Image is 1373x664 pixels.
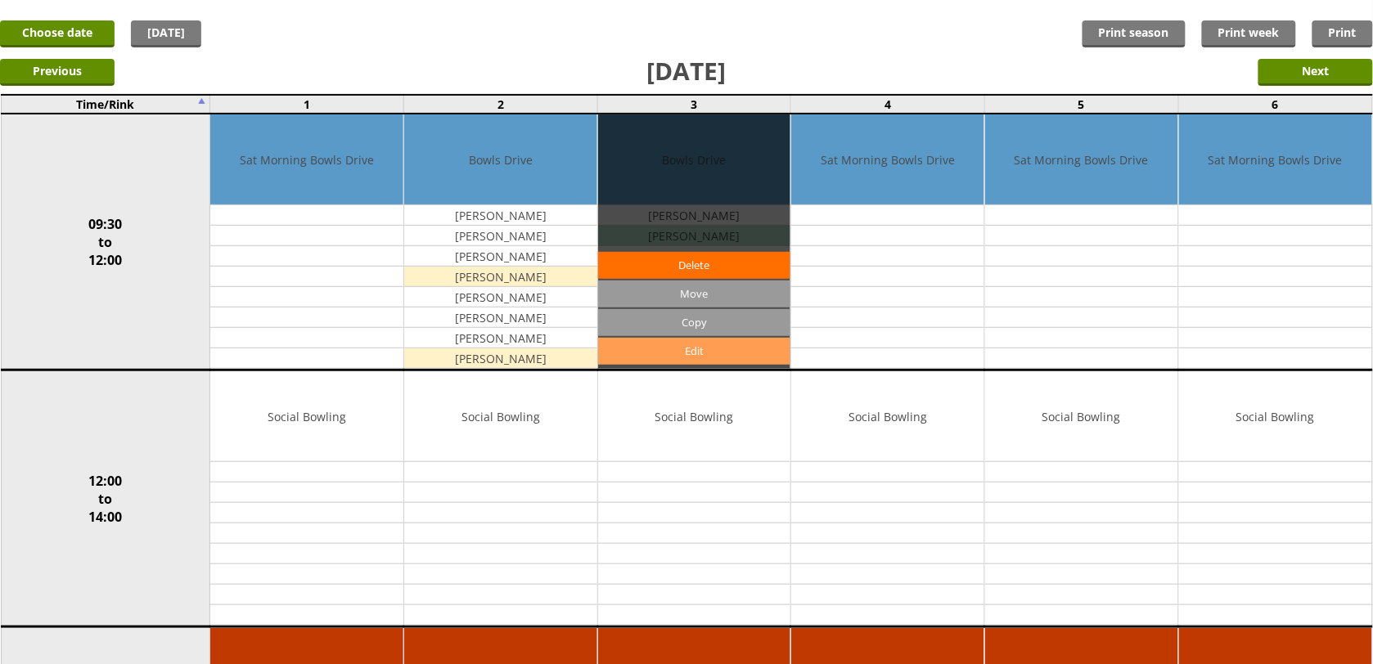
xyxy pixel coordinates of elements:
td: [PERSON_NAME] [404,307,597,328]
td: 2 [404,95,598,114]
td: 1 [210,95,404,114]
a: Print week [1202,20,1296,47]
td: [PERSON_NAME] [404,226,597,246]
td: Social Bowling [985,371,1178,462]
input: Move [598,280,791,307]
td: [PERSON_NAME] [404,205,597,226]
td: Sat Morning Bowls Drive [1179,114,1372,205]
a: Edit [598,338,791,365]
td: Sat Morning Bowls Drive [985,114,1178,205]
td: 4 [791,95,985,114]
td: Social Bowling [404,371,597,462]
td: Sat Morning Bowls Drive [791,114,984,205]
td: Social Bowling [210,371,403,462]
td: Bowls Drive [404,114,597,205]
td: [PERSON_NAME] [404,348,597,369]
a: Print [1312,20,1373,47]
td: 09:30 to 12:00 [1,114,210,370]
a: Delete [598,252,791,279]
td: Social Bowling [598,371,791,462]
td: 6 [1178,95,1372,114]
input: Next [1258,59,1373,86]
td: [PERSON_NAME] [404,328,597,348]
td: Social Bowling [791,371,984,462]
a: [DATE] [131,20,201,47]
td: [PERSON_NAME] [404,287,597,307]
td: 5 [985,95,1179,114]
input: Copy [598,309,791,336]
td: 3 [597,95,791,114]
a: Print season [1083,20,1186,47]
td: Time/Rink [1,95,210,114]
td: [PERSON_NAME] [404,246,597,267]
td: Sat Morning Bowls Drive [210,114,403,205]
td: Social Bowling [1179,371,1372,462]
td: [PERSON_NAME] [404,267,597,287]
td: 12:00 to 14:00 [1,370,210,627]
